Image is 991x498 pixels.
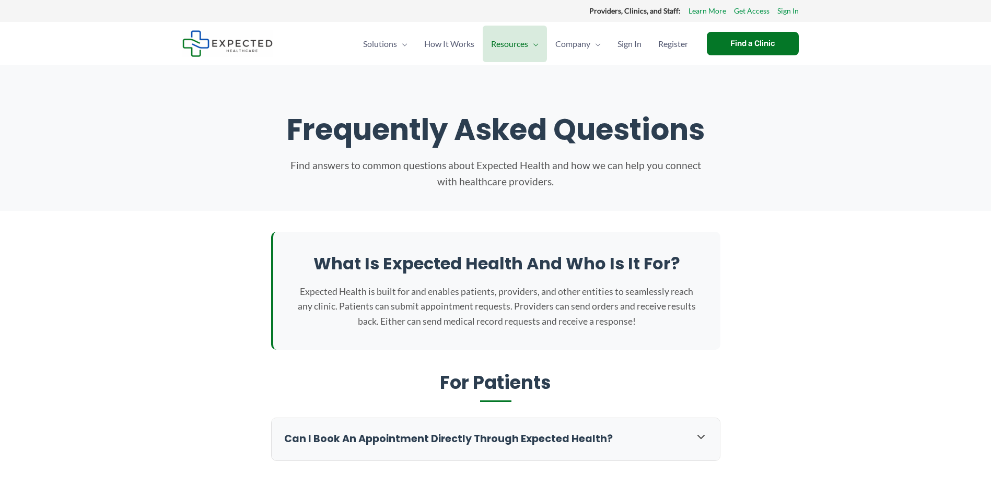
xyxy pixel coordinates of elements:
[424,26,474,62] span: How It Works
[589,6,681,15] strong: Providers, Clinics, and Staff:
[284,432,684,446] h3: Can I book an appointment directly through Expected Health?
[734,4,770,18] a: Get Access
[193,112,799,147] h1: Frequently Asked Questions
[483,26,547,62] a: ResourcesMenu Toggle
[363,26,397,62] span: Solutions
[294,253,699,275] h2: What is Expected Health and who is it for?
[287,158,705,189] p: Find answers to common questions about Expected Health and how we can help you connect with healt...
[547,26,609,62] a: CompanyMenu Toggle
[355,26,416,62] a: SolutionsMenu Toggle
[182,30,273,57] img: Expected Healthcare Logo - side, dark font, small
[555,26,590,62] span: Company
[707,32,799,55] a: Find a Clinic
[397,26,407,62] span: Menu Toggle
[609,26,650,62] a: Sign In
[528,26,539,62] span: Menu Toggle
[271,371,720,402] h2: For Patients
[658,26,688,62] span: Register
[355,26,696,62] nav: Primary Site Navigation
[617,26,642,62] span: Sign In
[294,284,699,328] p: Expected Health is built for and enables patients, providers, and other entities to seamlessly re...
[650,26,696,62] a: Register
[272,418,720,460] div: Can I book an appointment directly through Expected Health?
[777,4,799,18] a: Sign In
[416,26,483,62] a: How It Works
[590,26,601,62] span: Menu Toggle
[689,4,726,18] a: Learn More
[491,26,528,62] span: Resources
